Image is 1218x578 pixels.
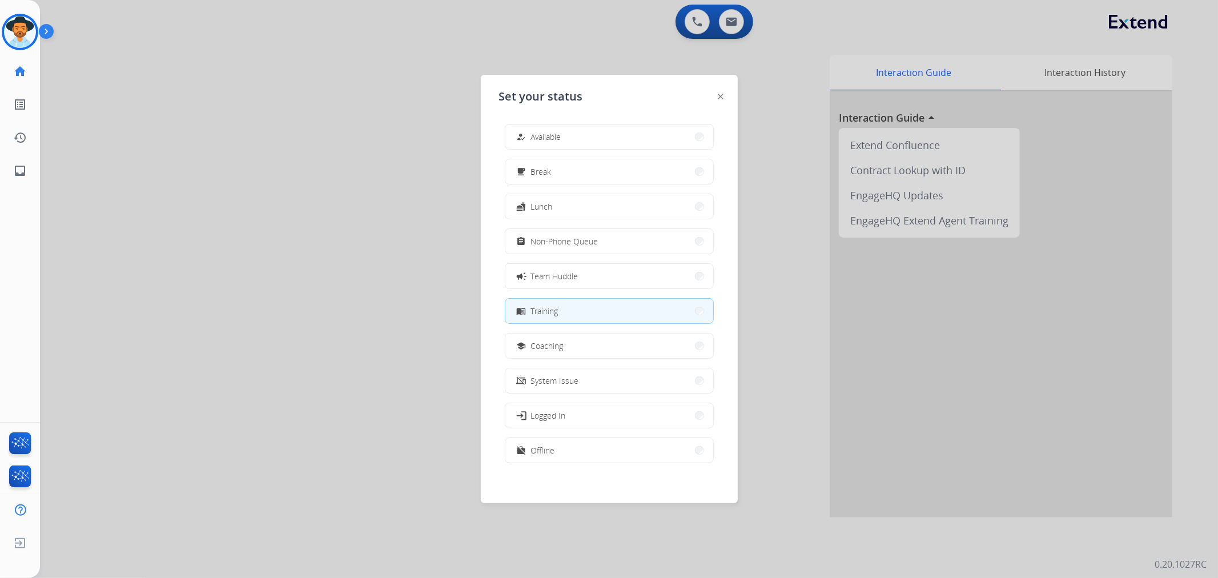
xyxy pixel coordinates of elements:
[531,131,561,143] span: Available
[505,264,713,288] button: Team Huddle
[516,445,526,455] mat-icon: work_off
[516,376,526,386] mat-icon: phonelink_off
[531,410,566,422] span: Logged In
[13,98,27,111] mat-icon: list_alt
[515,410,526,421] mat-icon: login
[499,89,583,105] span: Set your status
[505,403,713,428] button: Logged In
[13,164,27,178] mat-icon: inbox
[4,16,36,48] img: avatar
[13,65,27,78] mat-icon: home
[531,305,558,317] span: Training
[516,167,526,176] mat-icon: free_breakfast
[531,166,552,178] span: Break
[505,334,713,358] button: Coaching
[505,438,713,463] button: Offline
[516,132,526,142] mat-icon: how_to_reg
[531,235,598,247] span: Non-Phone Queue
[516,202,526,211] mat-icon: fastfood
[516,341,526,351] mat-icon: school
[505,229,713,254] button: Non-Phone Queue
[13,131,27,144] mat-icon: history
[531,340,564,352] span: Coaching
[531,444,555,456] span: Offline
[505,368,713,393] button: System Issue
[531,375,579,387] span: System Issue
[505,125,713,149] button: Available
[531,270,578,282] span: Team Huddle
[531,200,553,212] span: Lunch
[516,306,526,316] mat-icon: menu_book
[718,94,723,99] img: close-button
[505,194,713,219] button: Lunch
[505,159,713,184] button: Break
[515,270,526,282] mat-icon: campaign
[1155,557,1207,571] p: 0.20.1027RC
[505,299,713,323] button: Training
[516,236,526,246] mat-icon: assignment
